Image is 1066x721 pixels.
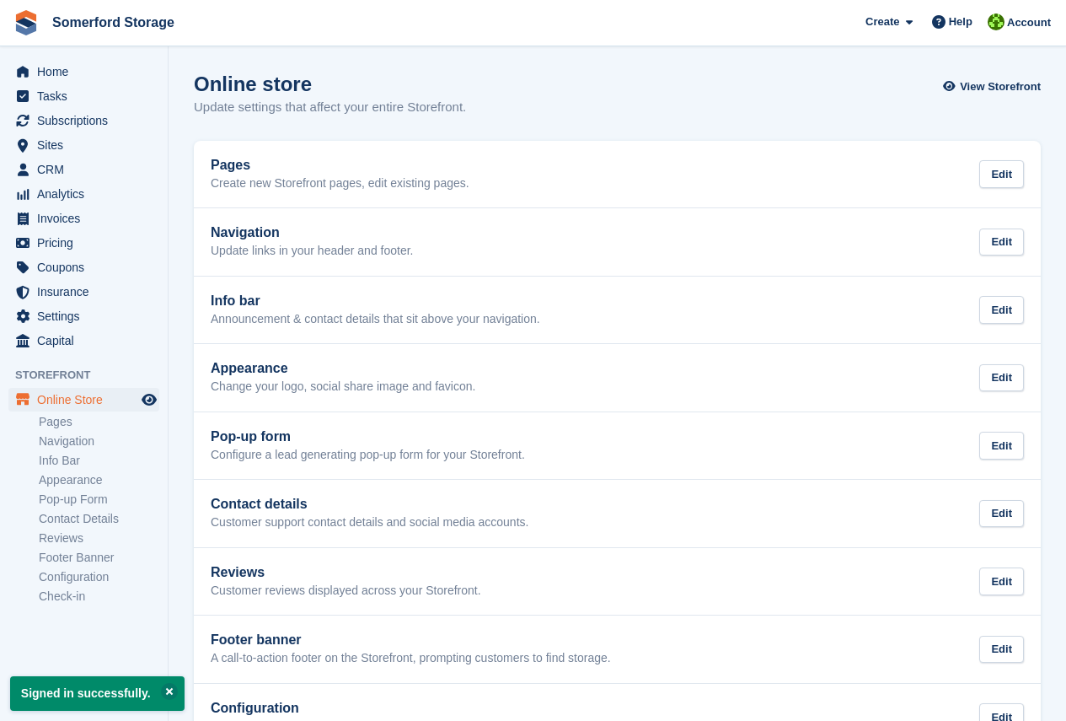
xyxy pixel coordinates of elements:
[211,379,475,395] p: Change your logo, social share image and favicon.
[39,550,159,566] a: Footer Banner
[979,500,1024,528] div: Edit
[211,632,611,648] h2: Footer banner
[37,60,138,83] span: Home
[211,448,525,463] p: Configure a lead generating pop-up form for your Storefront.
[194,141,1041,208] a: Pages Create new Storefront pages, edit existing pages. Edit
[37,256,138,279] span: Coupons
[39,433,159,449] a: Navigation
[37,109,138,132] span: Subscriptions
[979,568,1024,595] div: Edit
[211,361,475,376] h2: Appearance
[1007,14,1051,31] span: Account
[8,207,159,230] a: menu
[37,329,138,352] span: Capital
[37,207,138,230] span: Invoices
[8,158,159,181] a: menu
[39,589,159,605] a: Check-in
[15,367,168,384] span: Storefront
[37,158,138,181] span: CRM
[211,701,544,716] h2: Configuration
[194,344,1041,412] a: Appearance Change your logo, social share image and favicon. Edit
[8,329,159,352] a: menu
[39,472,159,488] a: Appearance
[211,515,528,530] p: Customer support contact details and social media accounts.
[211,651,611,666] p: A call-to-action footer on the Storefront, prompting customers to find storage.
[979,296,1024,324] div: Edit
[8,84,159,108] a: menu
[8,231,159,255] a: menu
[39,453,159,469] a: Info Bar
[194,208,1041,276] a: Navigation Update links in your header and footer. Edit
[194,616,1041,683] a: Footer banner A call-to-action footer on the Storefront, prompting customers to find storage. Edit
[8,256,159,279] a: menu
[39,569,159,585] a: Configuration
[211,176,469,191] p: Create new Storefront pages, edit existing pages.
[39,414,159,430] a: Pages
[979,364,1024,392] div: Edit
[211,565,481,580] h2: Reviews
[979,636,1024,664] div: Edit
[211,429,525,444] h2: Pop-up form
[211,584,481,599] p: Customer reviews displayed across your Storefront.
[37,304,138,328] span: Settings
[194,480,1041,547] a: Contact details Customer support contact details and social media accounts. Edit
[194,548,1041,616] a: Reviews Customer reviews displayed across your Storefront. Edit
[8,109,159,132] a: menu
[46,8,181,36] a: Somerford Storage
[8,60,159,83] a: menu
[211,158,469,173] h2: Pages
[211,244,414,259] p: Update links in your header and footer.
[39,530,159,546] a: Reviews
[139,390,159,410] a: Preview store
[37,231,138,255] span: Pricing
[8,182,159,206] a: menu
[13,10,39,35] img: stora-icon-8386f47178a22dfd0bd8f6a31ec36ba5ce8667c1dd55bd0f319d3a0aa187defe.svg
[949,13,972,30] span: Help
[211,497,528,512] h2: Contact details
[39,492,159,508] a: Pop-up Form
[194,412,1041,480] a: Pop-up form Configure a lead generating pop-up form for your Storefront. Edit
[979,229,1024,256] div: Edit
[194,73,466,95] h1: Online store
[8,388,159,412] a: menu
[211,225,414,240] h2: Navigation
[960,78,1041,95] span: View Storefront
[37,388,138,412] span: Online Store
[37,84,138,108] span: Tasks
[8,280,159,304] a: menu
[8,304,159,328] a: menu
[37,133,138,157] span: Sites
[37,182,138,206] span: Analytics
[37,280,138,304] span: Insurance
[947,73,1041,100] a: View Storefront
[988,13,1004,30] img: Michael Llewellen Palmer
[979,160,1024,188] div: Edit
[194,277,1041,344] a: Info bar Announcement & contact details that sit above your navigation. Edit
[211,312,540,327] p: Announcement & contact details that sit above your navigation.
[8,133,159,157] a: menu
[979,432,1024,460] div: Edit
[10,676,185,711] p: Signed in successfully.
[39,511,159,527] a: Contact Details
[194,98,466,117] p: Update settings that affect your entire Storefront.
[865,13,899,30] span: Create
[211,293,540,309] h2: Info bar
